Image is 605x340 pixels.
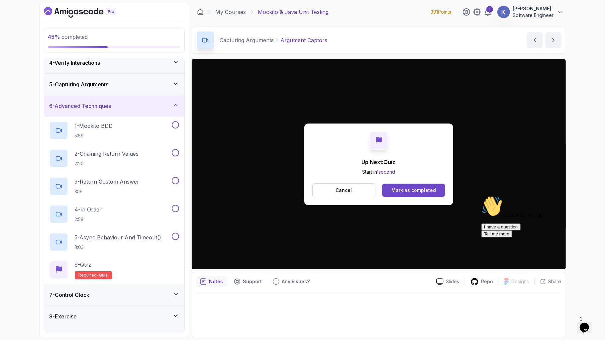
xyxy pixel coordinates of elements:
[44,74,184,95] button: 5-Capturing Arguments
[197,9,204,15] a: Dashboard
[269,276,314,287] button: Feedback button
[3,3,122,44] div: 👋Hi! How can we help?I have a questionTell me more
[497,5,563,19] button: user profile image[PERSON_NAME]Software Engineer
[281,36,328,44] p: Argument Captors
[50,59,100,67] h3: 4 - Verify Interactions
[44,52,184,73] button: 4-Verify Interactions
[282,278,310,285] p: Any issues?
[48,34,60,40] span: 45 %
[513,5,554,12] p: [PERSON_NAME]
[50,102,111,110] h3: 6 - Advanced Techniques
[196,276,227,287] button: notes button
[44,284,184,305] button: 7-Control Clock
[465,278,499,286] a: Repo
[484,8,492,16] a: 1
[3,38,33,44] button: Tell me more
[44,7,132,18] a: Dashboard
[44,306,184,327] button: 8-Exercise
[513,12,554,19] p: Software Engineer
[50,80,109,88] h3: 5 - Capturing Arguments
[431,9,452,15] p: 391 Points
[44,95,184,117] button: 6-Advanced Techniques
[50,312,77,320] h3: 8 - Exercise
[446,278,459,285] p: Slides
[50,291,90,299] h3: 7 - Control Clock
[486,6,493,13] div: 1
[209,278,223,285] p: Notes
[431,278,465,285] a: Slides
[497,6,510,18] img: user profile image
[258,8,329,16] p: Mockito & Java Unit Testing
[243,278,262,285] p: Support
[48,34,88,40] span: completed
[216,8,246,16] a: My Courses
[527,32,543,48] button: previous content
[3,3,24,24] img: :wave:
[577,313,598,333] iframe: chat widget
[3,31,42,38] button: I have a question
[220,36,274,44] p: Capturing Arguments
[479,193,598,310] iframe: chat widget
[230,276,266,287] button: Support button
[546,32,561,48] button: next content
[3,20,66,25] span: Hi! How can we help?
